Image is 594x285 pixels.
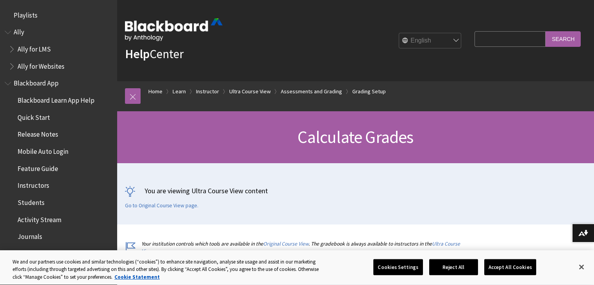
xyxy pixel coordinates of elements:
[18,145,68,155] span: Mobile Auto Login
[18,128,58,139] span: Release Notes
[573,258,590,276] button: Close
[298,126,413,148] span: Calculate Grades
[18,94,95,104] span: Blackboard Learn App Help
[18,196,45,207] span: Students
[429,259,478,275] button: Reject All
[546,31,581,46] input: Search
[114,274,160,280] a: More information about your privacy, opens in a new tab
[14,9,37,19] span: Playlists
[281,87,342,96] a: Assessments and Grading
[18,111,50,121] span: Quick Start
[14,26,24,36] span: Ally
[263,240,309,247] a: Original Course View
[373,259,423,275] button: Cookies Settings
[352,87,386,96] a: Grading Setup
[125,186,586,196] p: You are viewing Ultra Course View content
[125,46,150,62] strong: Help
[14,77,59,87] span: Blackboard App
[125,202,198,209] a: Go to Original Course View page.
[5,9,112,22] nav: Book outline for Playlists
[18,247,91,258] span: Courses and Organizations
[196,87,219,96] a: Instructor
[399,33,462,49] select: Site Language Selector
[484,259,536,275] button: Accept All Cookies
[125,240,471,255] p: Your institution controls which tools are available in the . The gradebook is always available to...
[5,26,112,73] nav: Book outline for Anthology Ally Help
[12,258,327,281] div: We and our partners use cookies and similar technologies (“cookies”) to enhance site navigation, ...
[125,46,184,62] a: HelpCenter
[173,87,186,96] a: Learn
[18,43,51,53] span: Ally for LMS
[148,87,162,96] a: Home
[18,213,61,224] span: Activity Stream
[18,162,58,173] span: Feature Guide
[18,230,42,241] span: Journals
[125,18,223,41] img: Blackboard by Anthology
[18,60,64,70] span: Ally for Websites
[229,87,271,96] a: Ultra Course View
[18,179,49,190] span: Instructors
